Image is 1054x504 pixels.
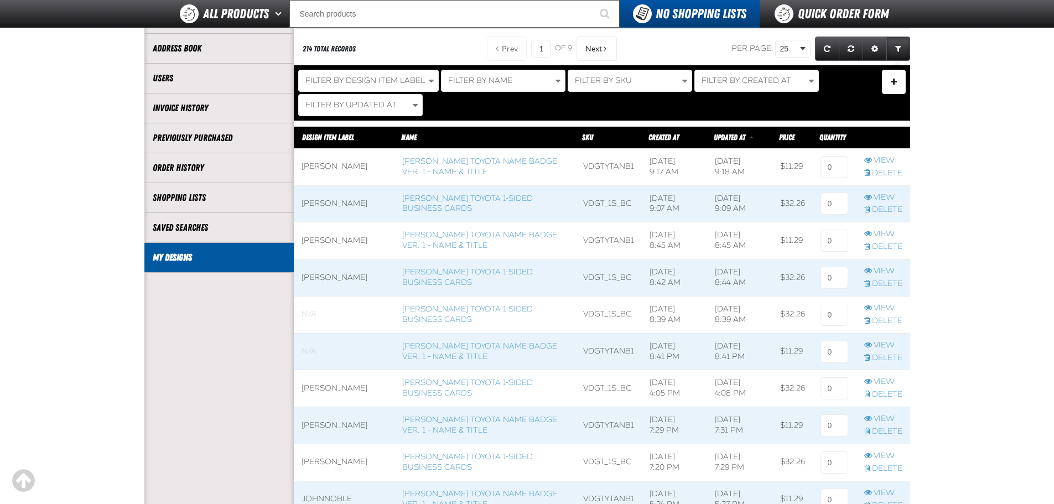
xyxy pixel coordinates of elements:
[707,407,772,444] td: [DATE] 7:31 PM
[821,267,848,289] input: 0
[153,42,285,55] a: Address Book
[731,44,773,53] span: Per page:
[294,148,395,185] td: [PERSON_NAME]
[585,44,602,53] span: Next Page
[575,407,642,444] td: VDGTYTANB1
[642,148,707,185] td: [DATE] 9:17 AM
[864,464,902,474] a: Delete row action
[153,251,285,264] a: My Designs
[402,378,533,398] a: [PERSON_NAME] Toyota 1-sided Business Cards
[694,70,819,92] button: Filter By Created At
[294,333,395,370] td: Blank
[864,451,902,461] a: View row action
[891,82,897,85] span: Manage Filters
[575,148,642,185] td: VDGTYTANB1
[815,37,839,61] a: Refresh grid action
[577,37,617,61] button: Next Page
[864,266,902,277] a: View row action
[648,133,679,142] span: Created At
[642,333,707,370] td: [DATE] 8:41 PM
[707,259,772,297] td: [DATE] 8:44 AM
[302,133,354,142] a: Design Item Label
[575,222,642,259] td: VDGTYTANB1
[298,94,423,116] button: Filter By Updated At
[864,340,902,351] a: View row action
[821,377,848,399] input: 0
[305,76,425,85] span: Filter By Design Item Label
[642,296,707,333] td: [DATE] 8:39 AM
[153,132,285,144] a: Previously Purchased
[707,370,772,407] td: [DATE] 4:08 PM
[821,230,848,252] input: 0
[839,37,863,61] a: Reset grid action
[886,37,910,61] a: Expand or Collapse Grid Filters
[864,389,902,400] a: Delete row action
[298,70,439,92] button: Filter By Design Item Label
[882,70,906,94] button: Expand or Collapse Filter Management drop-down
[303,44,356,54] div: 214 total records
[819,133,846,142] span: Quantity
[401,133,417,142] a: Name
[294,259,395,297] td: [PERSON_NAME]
[864,168,902,179] a: Delete row action
[863,37,887,61] a: Expand or Collapse Grid Settings
[864,488,902,498] a: View row action
[702,76,791,85] span: Filter By Created At
[642,407,707,444] td: [DATE] 7:29 PM
[402,304,533,324] a: [PERSON_NAME] Toyota 1-sided Business Cards
[821,451,848,474] input: 0
[294,444,395,481] td: [PERSON_NAME]
[448,76,512,85] span: Filter By Name
[821,414,848,437] input: 0
[402,341,557,361] a: [PERSON_NAME] Toyota Name Badge Ver. 1 - Name & Title
[864,414,902,424] a: View row action
[402,194,533,214] a: [PERSON_NAME] Toyota 1-sided Business Cards
[714,133,745,142] span: Updated At
[707,444,772,481] td: [DATE] 7:29 PM
[153,221,285,234] a: Saved Searches
[568,70,692,92] button: Filter By SKU
[864,316,902,326] a: Delete row action
[153,162,285,174] a: Order History
[575,259,642,297] td: VDGT_1S_BC
[864,303,902,314] a: View row action
[203,4,269,24] span: All Products
[294,185,395,222] td: [PERSON_NAME]
[856,126,910,148] th: Row actions
[707,185,772,222] td: [DATE] 9:09 AM
[575,333,642,370] td: VDGTYTANB1
[864,427,902,437] a: Delete row action
[772,333,813,370] td: $11.29
[864,377,902,387] a: View row action
[772,370,813,407] td: $32.26
[772,407,813,444] td: $11.29
[575,444,642,481] td: VDGT_1S_BC
[294,296,395,333] td: Blank
[707,148,772,185] td: [DATE] 9:18 AM
[531,40,551,58] input: Current page number
[582,133,593,142] span: SKU
[402,157,557,176] a: [PERSON_NAME] Toyota Name Badge Ver. 1 - Name & Title
[642,370,707,407] td: [DATE] 4:05 PM
[714,133,747,142] a: Updated At
[772,148,813,185] td: $11.29
[402,230,557,250] a: [PERSON_NAME] Toyota Name Badge Ver. 1 - Name & Title
[864,242,902,252] a: Delete row action
[153,72,285,85] a: Users
[402,267,533,287] a: [PERSON_NAME] Toyota 1-sided Business Cards
[707,222,772,259] td: [DATE] 8:45 AM
[402,452,533,472] a: [PERSON_NAME] Toyota 1-sided Business Cards
[779,133,795,142] span: Price
[864,193,902,203] a: View row action
[575,296,642,333] td: VDGT_1S_BC
[642,185,707,222] td: [DATE] 9:07 AM
[441,70,565,92] button: Filter By Name
[294,222,395,259] td: [PERSON_NAME]
[772,259,813,297] td: $32.26
[821,193,848,215] input: 0
[575,185,642,222] td: VDGT_1S_BC
[864,279,902,289] a: Delete row action
[153,191,285,204] a: Shopping Lists
[772,222,813,259] td: $11.29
